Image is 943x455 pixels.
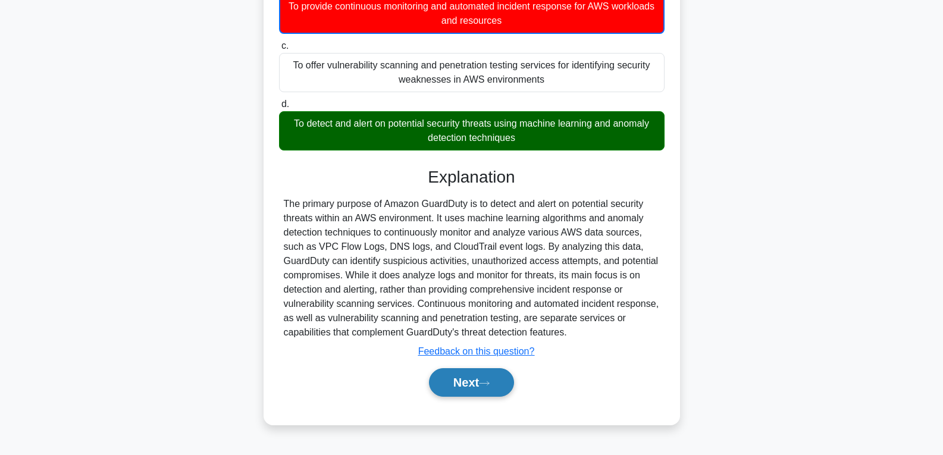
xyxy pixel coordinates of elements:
[281,99,289,109] span: d.
[418,346,535,356] a: Feedback on this question?
[279,111,665,150] div: To detect and alert on potential security threats using machine learning and anomaly detection te...
[286,167,657,187] h3: Explanation
[284,197,660,340] div: The primary purpose of Amazon GuardDuty is to detect and alert on potential security threats with...
[279,53,665,92] div: To offer vulnerability scanning and penetration testing services for identifying security weaknes...
[429,368,514,397] button: Next
[281,40,289,51] span: c.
